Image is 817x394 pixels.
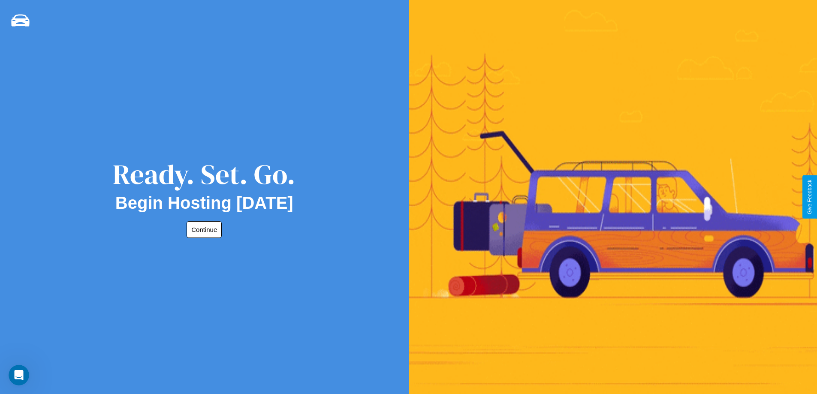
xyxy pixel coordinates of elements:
div: Give Feedback [807,180,813,214]
h2: Begin Hosting [DATE] [115,193,293,213]
button: Continue [187,221,222,238]
div: Ready. Set. Go. [113,155,295,193]
iframe: Intercom live chat [9,365,29,385]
